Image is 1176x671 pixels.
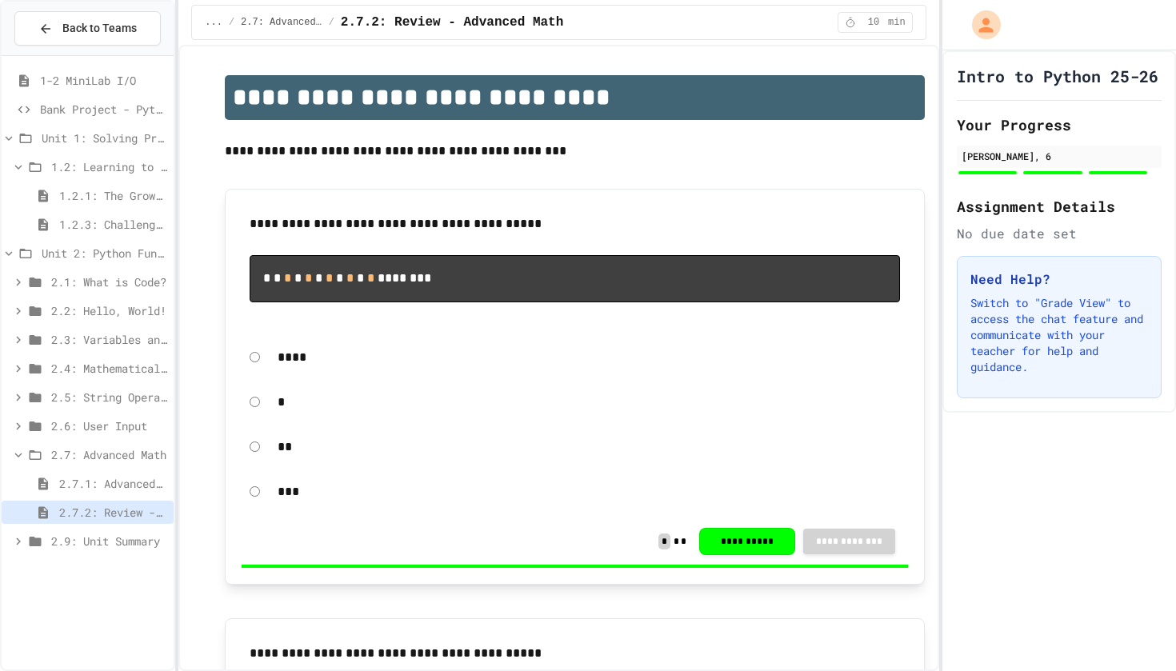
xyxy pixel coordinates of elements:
[59,216,167,233] span: 1.2.3: Challenge Problem - The Bridge
[957,195,1162,218] h2: Assignment Details
[888,16,906,29] span: min
[42,130,167,146] span: Unit 1: Solving Problems in Computer Science
[51,446,167,463] span: 2.7: Advanced Math
[957,114,1162,136] h2: Your Progress
[51,274,167,290] span: 2.1: What is Code?
[51,533,167,549] span: 2.9: Unit Summary
[970,295,1148,375] p: Switch to "Grade View" to access the chat feature and communicate with your teacher for help and ...
[51,417,167,434] span: 2.6: User Input
[229,16,234,29] span: /
[59,504,167,521] span: 2.7.2: Review - Advanced Math
[40,101,167,118] span: Bank Project - Python
[59,475,167,492] span: 2.7.1: Advanced Math
[14,11,161,46] button: Back to Teams
[51,389,167,405] span: 2.5: String Operators
[241,16,322,29] span: 2.7: Advanced Math
[51,331,167,348] span: 2.3: Variables and Data Types
[205,16,222,29] span: ...
[51,360,167,377] span: 2.4: Mathematical Operators
[955,6,1005,43] div: My Account
[329,16,334,29] span: /
[62,20,137,37] span: Back to Teams
[51,158,167,175] span: 1.2: Learning to Solve Hard Problems
[59,187,167,204] span: 1.2.1: The Growth Mindset
[341,13,563,32] span: 2.7.2: Review - Advanced Math
[40,72,167,89] span: 1-2 MiniLab I/O
[861,16,886,29] span: 10
[957,224,1162,243] div: No due date set
[970,270,1148,289] h3: Need Help?
[51,302,167,319] span: 2.2: Hello, World!
[42,245,167,262] span: Unit 2: Python Fundamentals
[957,65,1158,87] h1: Intro to Python 25-26
[962,149,1157,163] div: [PERSON_NAME], 6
